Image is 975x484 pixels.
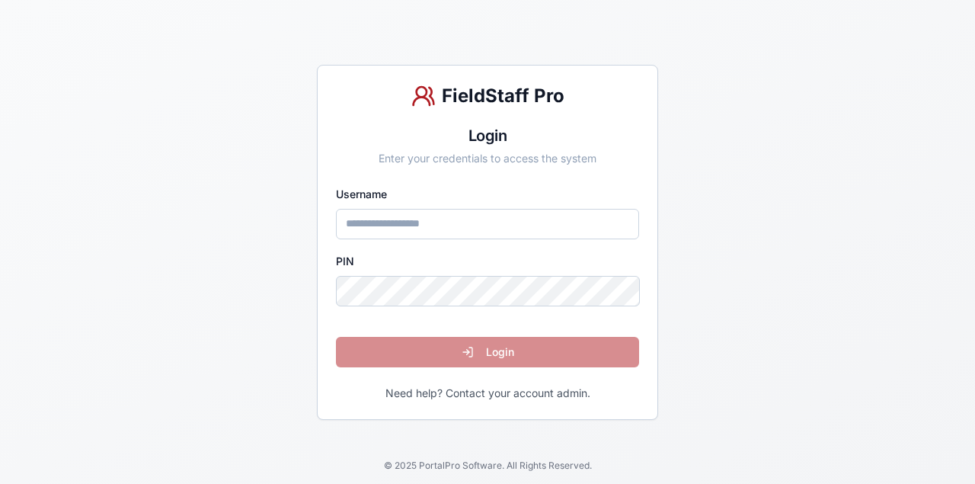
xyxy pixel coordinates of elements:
h1: FieldStaff Pro [442,84,564,108]
label: Username [336,188,387,200]
div: Login [336,125,639,146]
p: Need help? Contact your account admin. [336,386,639,401]
label: PIN [336,255,354,268]
div: Enter your credentials to access the system [336,151,639,166]
p: © 2025 PortalPro Software. All Rights Reserved. [12,460,963,472]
